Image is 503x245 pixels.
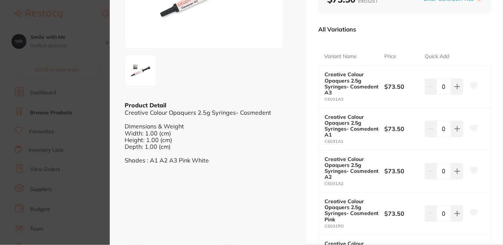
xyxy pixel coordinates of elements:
[125,109,292,177] div: Creative Colour Opaquers 2.5g Syringes- Cosmedent Dimensions & Weight Width: 1.00 (cm) Height: 1....
[127,57,154,84] img: Zw
[325,139,385,144] small: C6031A1
[325,224,385,229] small: C6031PO
[385,83,421,91] b: $73.50
[385,167,421,175] b: $73.50
[385,53,397,60] p: Price
[325,114,379,138] b: Creative Colour Opaquers 2.5g Syringes- Cosmedent A1
[125,101,166,109] b: Product Detail
[425,53,449,60] p: Quick Add
[385,209,421,218] b: $73.50
[324,53,357,60] p: Variant Name
[318,26,356,33] p: All Variations
[325,181,385,186] small: C6031A2
[325,156,379,180] b: Creative Colour Opaquers 2.5g Syringes- Cosmedent A2
[385,125,421,133] b: $73.50
[325,71,379,95] b: Creative Colour Opaquers 2.5g Syringes- Cosmedent A3
[325,97,385,102] small: C6031A3
[325,198,379,222] b: Creative Colour Opaquers 2.5g Syringes- Cosmedent Pink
